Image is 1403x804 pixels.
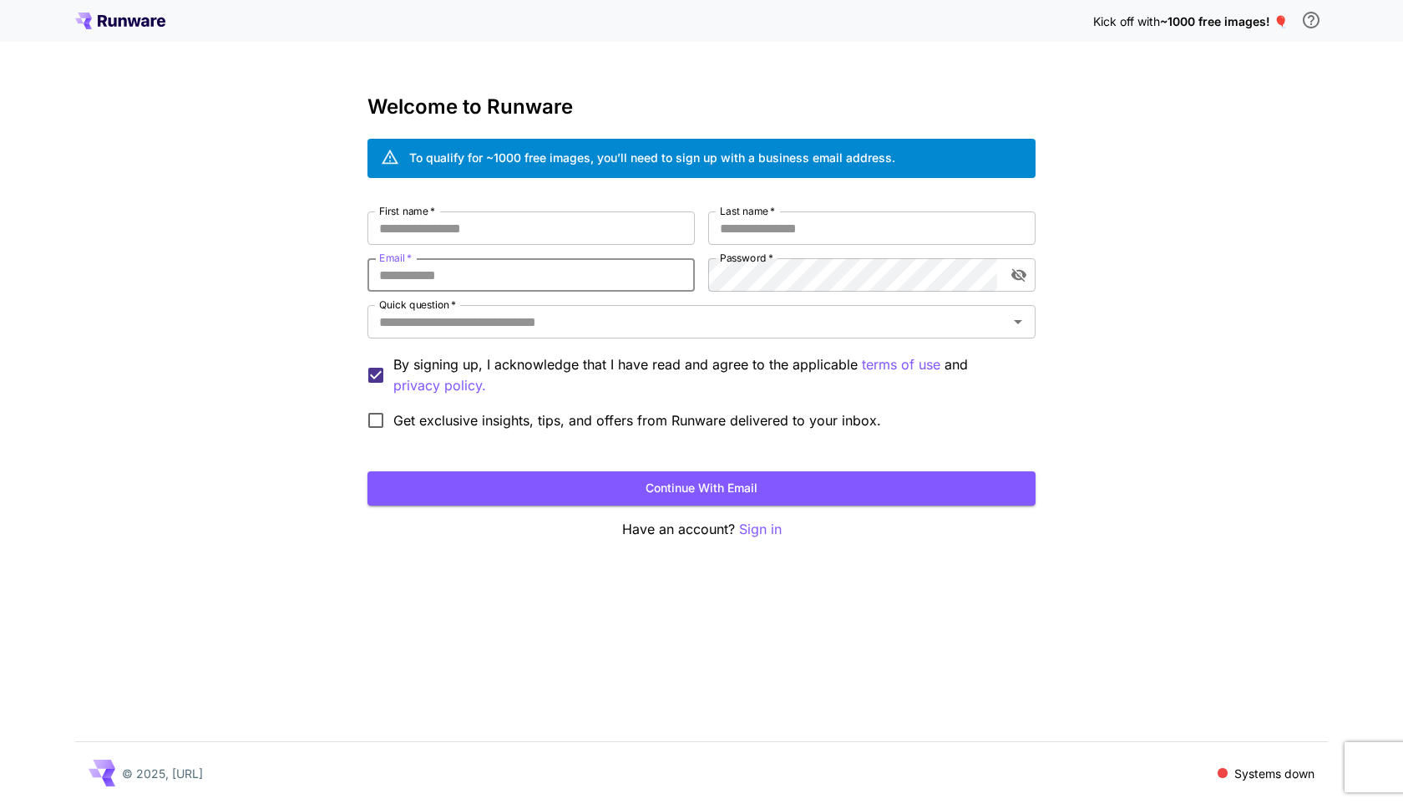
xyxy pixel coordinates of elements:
[409,149,895,166] div: To qualify for ~1000 free images, you’ll need to sign up with a business email address.
[393,410,881,430] span: Get exclusive insights, tips, and offers from Runware delivered to your inbox.
[1093,14,1160,28] span: Kick off with
[1006,310,1030,333] button: Open
[367,95,1036,119] h3: Welcome to Runware
[379,251,412,265] label: Email
[367,519,1036,540] p: Have an account?
[393,375,486,396] p: privacy policy.
[379,204,435,218] label: First name
[1234,765,1314,782] p: Systems down
[367,471,1036,506] button: Continue with email
[739,519,782,540] button: Sign in
[122,765,203,782] p: © 2025, [URL]
[1004,260,1034,290] button: toggle password visibility
[1160,14,1288,28] span: ~1000 free images! 🎈
[393,375,486,396] button: By signing up, I acknowledge that I have read and agree to the applicable terms of use and
[379,298,456,312] label: Quick question
[1294,3,1328,37] button: In order to qualify for free credit, you need to sign up with a business email address and click ...
[862,354,940,375] p: terms of use
[393,354,1022,396] p: By signing up, I acknowledge that I have read and agree to the applicable and
[720,251,773,265] label: Password
[862,354,940,375] button: By signing up, I acknowledge that I have read and agree to the applicable and privacy policy.
[720,204,775,218] label: Last name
